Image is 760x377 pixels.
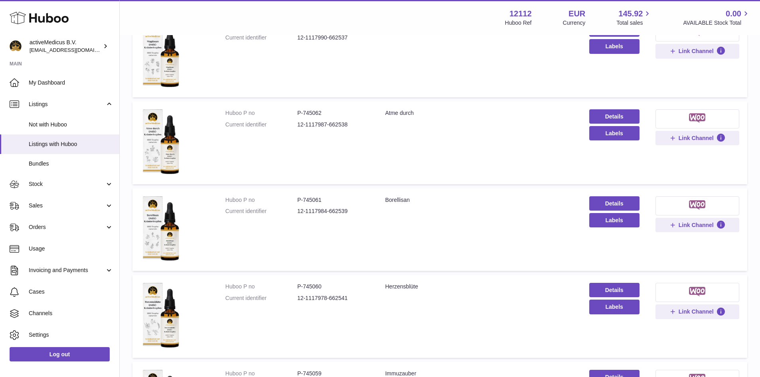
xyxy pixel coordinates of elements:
[589,196,640,211] a: Details
[225,207,297,215] dt: Current identifier
[679,308,714,315] span: Link Channel
[29,331,113,339] span: Settings
[10,40,22,52] img: internalAdmin-12112@internal.huboo.com
[29,101,105,108] span: Listings
[29,180,105,188] span: Stock
[569,8,585,19] strong: EUR
[29,140,113,148] span: Listings with Huboo
[589,283,640,297] a: Details
[563,19,586,27] div: Currency
[689,113,705,123] img: woocommerce-small.png
[616,19,652,27] span: Total sales
[29,288,113,296] span: Cases
[589,300,640,314] button: Labels
[655,131,739,145] button: Link Channel
[616,8,652,27] a: 145.92 Total sales
[589,213,640,227] button: Labels
[29,223,105,231] span: Orders
[10,347,110,361] a: Log out
[297,34,369,41] dd: 12-1117990-662537
[297,109,369,117] dd: P-745062
[140,22,180,87] img: Magdasan
[679,47,714,55] span: Link Channel
[225,34,297,41] dt: Current identifier
[589,109,640,124] a: Details
[140,196,180,261] img: Borellisan
[225,294,297,302] dt: Current identifier
[30,39,101,54] div: activeMedicus B.V.
[618,8,643,19] span: 145.92
[29,245,113,253] span: Usage
[29,202,105,209] span: Sales
[29,310,113,317] span: Channels
[689,287,705,296] img: woocommerce-small.png
[225,109,297,117] dt: Huboo P no
[385,196,573,204] div: Borellisan
[225,196,297,204] dt: Huboo P no
[29,266,105,274] span: Invoicing and Payments
[726,8,741,19] span: 0.00
[29,121,113,128] span: Not with Huboo
[140,109,180,174] img: Atme durch
[225,121,297,128] dt: Current identifier
[589,126,640,140] button: Labels
[29,160,113,168] span: Bundles
[140,283,180,348] img: Herzensblüte
[297,294,369,302] dd: 12-1117978-662541
[385,109,573,117] div: Atme durch
[655,44,739,58] button: Link Channel
[297,196,369,204] dd: P-745061
[589,39,640,53] button: Labels
[655,304,739,319] button: Link Channel
[29,79,113,87] span: My Dashboard
[297,207,369,215] dd: 12-1117984-662539
[655,218,739,232] button: Link Channel
[385,283,573,290] div: Herzensblüte
[683,8,750,27] a: 0.00 AVAILABLE Stock Total
[225,283,297,290] dt: Huboo P no
[297,121,369,128] dd: 12-1117987-662538
[679,221,714,229] span: Link Channel
[297,283,369,290] dd: P-745060
[689,200,705,210] img: woocommerce-small.png
[30,47,117,53] span: [EMAIL_ADDRESS][DOMAIN_NAME]
[505,19,532,27] div: Huboo Ref
[679,134,714,142] span: Link Channel
[683,19,750,27] span: AVAILABLE Stock Total
[509,8,532,19] strong: 12112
